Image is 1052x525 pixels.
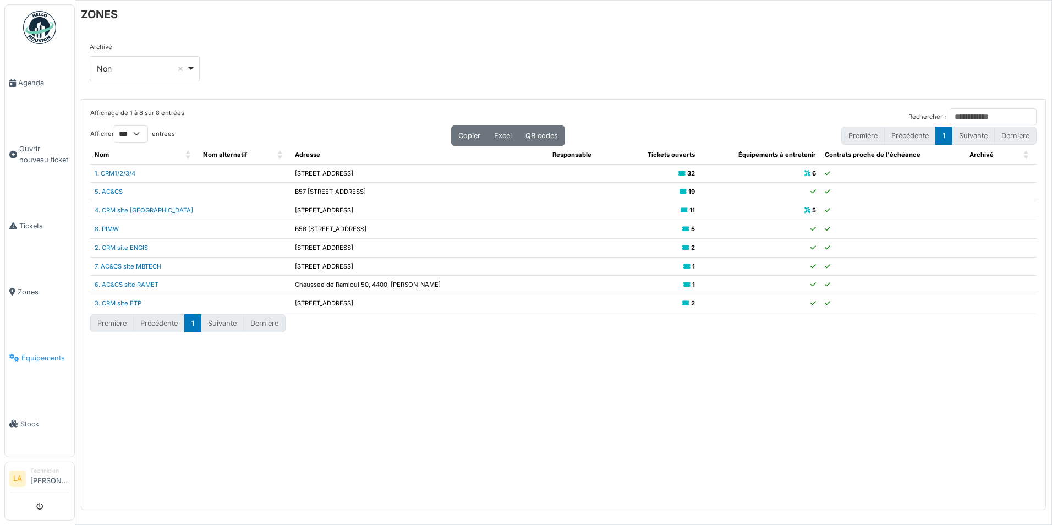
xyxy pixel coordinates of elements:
[90,125,175,143] label: Afficher entrées
[825,151,920,158] span: Contrats proche de l'échéance
[451,125,487,146] button: Copier
[291,238,549,257] td: [STREET_ADDRESS]
[90,108,184,125] div: Affichage de 1 à 8 sur 8 entrées
[19,221,70,231] span: Tickets
[692,281,695,288] b: 1
[95,169,135,177] a: 1. CRM1/2/3/4
[908,112,946,122] label: Rechercher :
[20,419,70,429] span: Stock
[203,151,247,158] span: Nom alternatif
[935,127,952,145] button: 1
[277,146,284,164] span: Nom alternatif: Activate to sort
[95,206,193,214] a: 4. CRM site [GEOGRAPHIC_DATA]
[969,151,994,158] span: Archivé
[90,42,112,52] label: Archivé
[689,206,695,214] b: 11
[185,146,192,164] span: Nom: Activate to sort
[841,127,1037,145] nav: pagination
[552,151,591,158] span: Responsable
[18,287,70,297] span: Zones
[5,391,74,457] a: Stock
[19,144,70,165] span: Ouvrir nouveau ticket
[95,281,158,288] a: 6. AC&CS site RAMET
[291,257,549,276] td: [STREET_ADDRESS]
[291,276,549,294] td: Chaussée de Ramioul 50, 4400, [PERSON_NAME]
[95,244,148,251] a: 2. CRM site ENGIS
[81,8,118,21] h6: ZONES
[518,125,565,146] button: QR codes
[95,225,119,233] a: 8. PIMW
[812,169,816,177] b: 6
[184,314,201,332] button: 1
[291,183,549,201] td: B57 [STREET_ADDRESS]
[295,151,320,158] span: Adresse
[291,220,549,238] td: B56 [STREET_ADDRESS]
[291,164,549,183] td: [STREET_ADDRESS]
[5,116,74,193] a: Ouvrir nouveau ticket
[90,314,286,332] nav: pagination
[97,63,187,74] div: Non
[458,132,480,140] span: Copier
[5,193,74,259] a: Tickets
[688,188,695,195] b: 19
[95,151,109,158] span: Nom
[738,151,816,158] span: Équipements à entretenir
[1023,146,1030,164] span: Archivé: Activate to sort
[95,299,141,307] a: 3. CRM site ETP
[5,325,74,391] a: Équipements
[692,262,695,270] b: 1
[487,125,519,146] button: Excel
[291,201,549,220] td: [STREET_ADDRESS]
[691,225,695,233] b: 5
[95,262,161,270] a: 7. AC&CS site MBTECH
[114,125,148,143] select: Afficherentrées
[291,294,549,313] td: [STREET_ADDRESS]
[648,151,695,158] span: Tickets ouverts
[30,467,70,490] li: [PERSON_NAME]
[95,188,123,195] a: 5. AC&CS
[494,132,512,140] span: Excel
[691,299,695,307] b: 2
[5,259,74,325] a: Zones
[18,78,70,88] span: Agenda
[525,132,558,140] span: QR codes
[9,467,70,493] a: LA Technicien[PERSON_NAME]
[691,244,695,251] b: 2
[687,169,695,177] b: 32
[175,63,186,74] button: Remove item: 'false'
[5,50,74,116] a: Agenda
[30,467,70,475] div: Technicien
[23,11,56,44] img: Badge_color-CXgf-gQk.svg
[812,206,816,214] b: 5
[21,353,70,363] span: Équipements
[9,471,26,487] li: LA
